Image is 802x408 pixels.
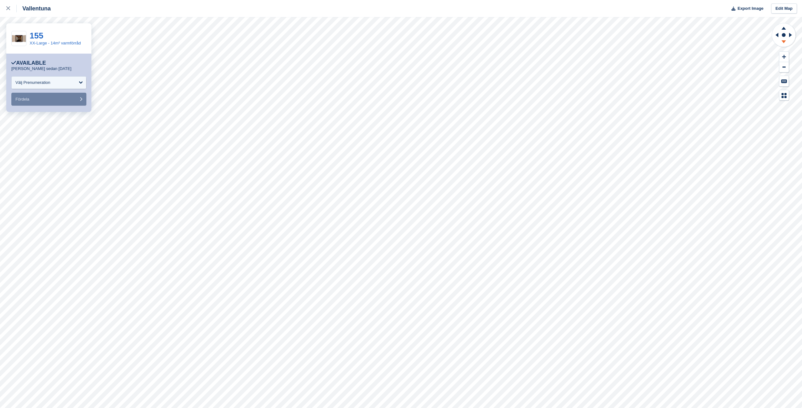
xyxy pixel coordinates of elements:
[779,62,789,73] button: Zoom Out
[779,52,789,62] button: Zoom In
[30,31,43,40] a: 155
[15,79,50,86] div: Välj Prenumeration
[15,97,29,102] span: Fördela
[779,90,789,101] button: Map Legend
[11,93,86,106] button: Fördela
[30,41,81,45] a: XX-Large - 14m² varmförråd
[779,76,789,86] button: Keyboard Shortcuts
[11,60,46,66] div: Available
[728,3,764,14] button: Export Image
[12,34,26,43] img: Prc.24.3.png
[737,5,763,12] span: Export Image
[11,66,72,71] p: [PERSON_NAME] sedan [DATE]
[771,3,797,14] a: Edit Map
[17,5,51,12] div: Vallentuna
